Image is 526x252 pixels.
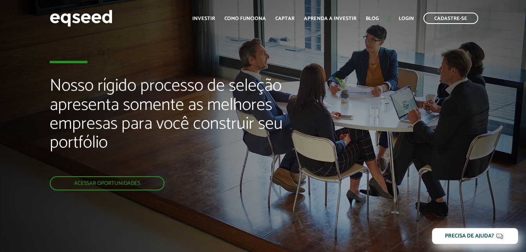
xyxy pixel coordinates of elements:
img: EqSeed [50,8,112,29]
a: Como funciona [224,16,266,21]
a: Investir [192,16,215,21]
h2: Nosso rígido processo de seleção apresenta somente as melhores empresas para você construir seu p... [50,77,301,176]
a: Cadastre-se [423,13,478,24]
a: Login [399,16,414,21]
a: Blog [366,16,379,21]
a: Aprenda a investir [304,16,356,21]
a: Acessar oportunidades [50,176,164,190]
a: Captar [275,16,295,21]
